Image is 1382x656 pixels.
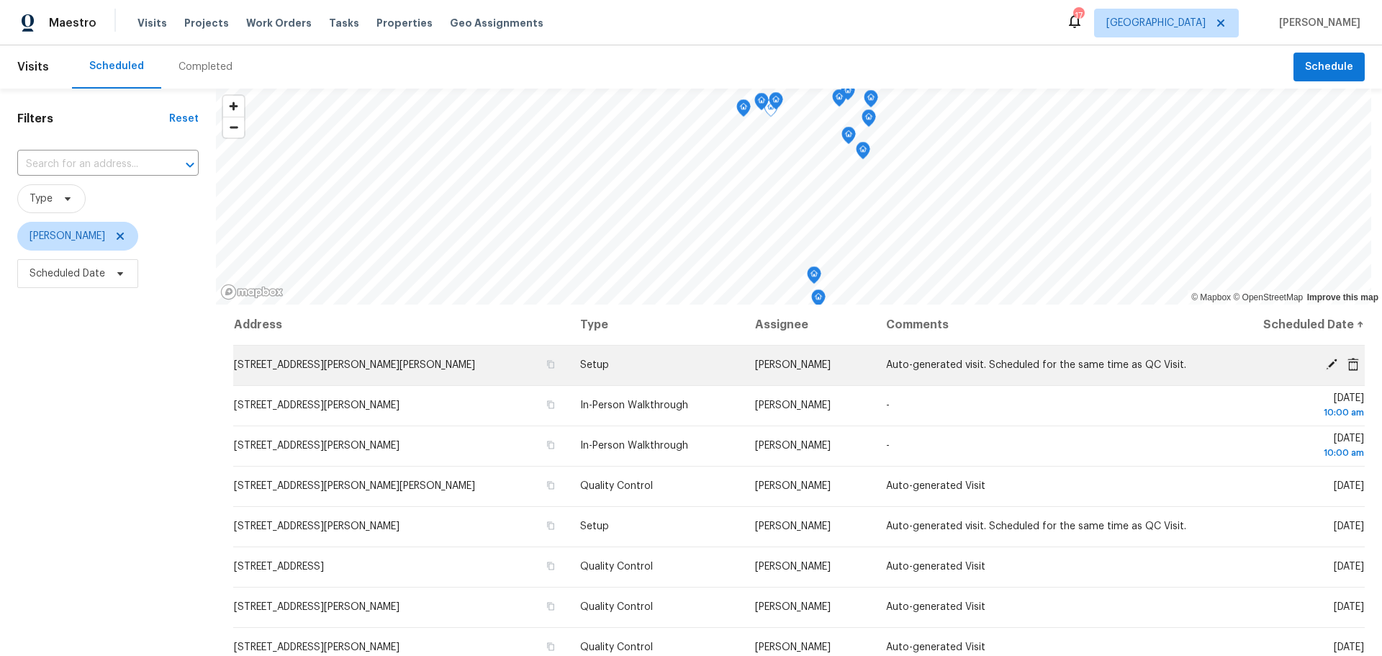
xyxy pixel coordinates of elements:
button: Schedule [1293,53,1365,82]
span: [PERSON_NAME] [30,229,105,243]
button: Zoom out [223,117,244,138]
div: Map marker [811,289,826,312]
span: Quality Control [580,481,653,491]
span: Auto-generated visit. Scheduled for the same time as QC Visit. [886,360,1186,370]
span: Quality Control [580,642,653,652]
span: Edit [1321,358,1342,371]
span: [STREET_ADDRESS][PERSON_NAME] [234,521,399,531]
span: Properties [376,16,433,30]
span: [PERSON_NAME] [755,481,831,491]
span: In-Person Walkthrough [580,400,688,410]
span: Geo Assignments [450,16,543,30]
button: Open [180,155,200,175]
button: Copy Address [544,398,557,411]
span: [DATE] [1334,602,1364,612]
span: [PERSON_NAME] [1273,16,1360,30]
div: Map marker [807,266,821,289]
div: Map marker [841,83,855,105]
button: Copy Address [544,358,557,371]
h1: Filters [17,112,169,126]
span: [STREET_ADDRESS][PERSON_NAME] [234,642,399,652]
span: [STREET_ADDRESS][PERSON_NAME] [234,441,399,451]
div: Map marker [832,89,846,112]
div: Map marker [864,90,878,112]
span: Auto-generated Visit [886,642,985,652]
span: Auto-generated Visit [886,602,985,612]
button: Copy Address [544,519,557,532]
button: Copy Address [544,439,557,451]
span: [STREET_ADDRESS][PERSON_NAME][PERSON_NAME] [234,481,475,491]
span: [PERSON_NAME] [755,360,831,370]
span: Maestro [49,16,96,30]
span: [GEOGRAPHIC_DATA] [1106,16,1206,30]
span: [DATE] [1334,521,1364,531]
span: Auto-generated Visit [886,481,985,491]
input: Search for an address... [17,153,158,176]
span: [STREET_ADDRESS][PERSON_NAME] [234,400,399,410]
th: Type [569,305,743,345]
span: Projects [184,16,229,30]
th: Comments [875,305,1214,345]
a: Improve this map [1307,292,1378,302]
span: [DATE] [1226,393,1364,420]
span: [PERSON_NAME] [755,642,831,652]
span: [PERSON_NAME] [755,602,831,612]
span: [STREET_ADDRESS][PERSON_NAME] [234,602,399,612]
a: Mapbox homepage [220,284,284,300]
div: Map marker [769,92,783,114]
div: Map marker [736,99,751,122]
span: Schedule [1305,58,1353,76]
span: Setup [580,360,609,370]
button: Zoom in [223,96,244,117]
span: [DATE] [1334,642,1364,652]
div: Completed [179,60,232,74]
a: Mapbox [1191,292,1231,302]
span: Cancel [1342,358,1364,371]
div: Scheduled [89,59,144,73]
span: Tasks [329,18,359,28]
span: [STREET_ADDRESS] [234,562,324,572]
span: - [886,441,890,451]
span: [PERSON_NAME] [755,400,831,410]
span: Scheduled Date [30,266,105,281]
span: Type [30,192,53,206]
div: Map marker [754,93,769,115]
span: Work Orders [246,16,312,30]
span: Setup [580,521,609,531]
span: [PERSON_NAME] [755,441,831,451]
span: [STREET_ADDRESS][PERSON_NAME][PERSON_NAME] [234,360,475,370]
a: OpenStreetMap [1233,292,1303,302]
canvas: Map [216,89,1371,305]
span: [PERSON_NAME] [755,562,831,572]
span: Auto-generated Visit [886,562,985,572]
div: 17 [1073,9,1083,23]
span: Auto-generated visit. Scheduled for the same time as QC Visit. [886,521,1186,531]
div: Map marker [862,109,876,132]
button: Copy Address [544,560,557,572]
span: Visits [17,51,49,83]
button: Copy Address [544,640,557,653]
div: 10:00 am [1226,446,1364,460]
span: In-Person Walkthrough [580,441,688,451]
span: [DATE] [1334,481,1364,491]
span: [DATE] [1226,433,1364,460]
span: Quality Control [580,602,653,612]
div: 10:00 am [1226,405,1364,420]
div: Map marker [856,142,870,164]
button: Copy Address [544,479,557,492]
span: [DATE] [1334,562,1364,572]
span: [PERSON_NAME] [755,521,831,531]
span: - [886,400,890,410]
th: Address [233,305,569,345]
span: Visits [137,16,167,30]
th: Scheduled Date ↑ [1214,305,1365,345]
div: Reset [169,112,199,126]
button: Copy Address [544,600,557,613]
div: Map marker [841,127,856,149]
span: Quality Control [580,562,653,572]
th: Assignee [744,305,875,345]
